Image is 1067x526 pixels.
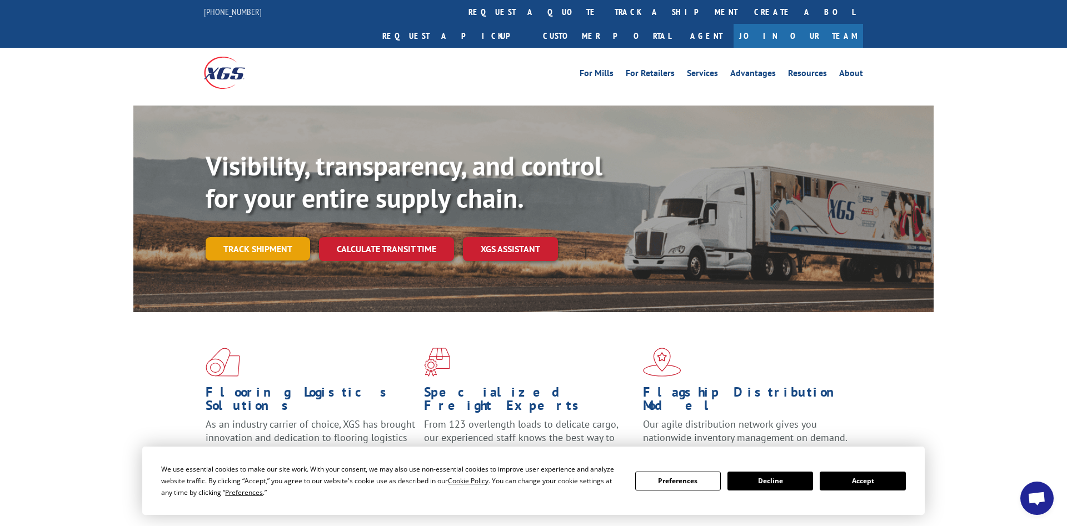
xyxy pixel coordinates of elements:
h1: Flagship Distribution Model [643,385,853,418]
h1: Flooring Logistics Solutions [206,385,416,418]
a: Request a pickup [374,24,535,48]
a: Advantages [730,69,776,81]
img: xgs-icon-focused-on-flooring-red [424,348,450,377]
a: For Mills [580,69,614,81]
div: Open chat [1020,482,1054,515]
a: Track shipment [206,237,310,261]
img: xgs-icon-flagship-distribution-model-red [643,348,681,377]
div: Cookie Consent Prompt [142,447,925,515]
h1: Specialized Freight Experts [424,385,634,418]
span: Our agile distribution network gives you nationwide inventory management on demand. [643,418,847,444]
span: Cookie Policy [448,476,488,485]
p: From 123 overlength loads to delicate cargo, our experienced staff knows the best way to move you... [424,418,634,467]
div: We use essential cookies to make our site work. With your consent, we may also use non-essential ... [161,463,621,498]
a: About [839,69,863,81]
b: Visibility, transparency, and control for your entire supply chain. [206,148,602,215]
button: Decline [727,472,813,490]
button: Accept [820,472,905,490]
a: Resources [788,69,827,81]
a: Agent [679,24,734,48]
a: Services [687,69,718,81]
a: Calculate transit time [319,237,454,261]
a: Customer Portal [535,24,679,48]
a: [PHONE_NUMBER] [204,6,262,17]
img: xgs-icon-total-supply-chain-intelligence-red [206,348,240,377]
span: As an industry carrier of choice, XGS has brought innovation and dedication to flooring logistics... [206,418,415,457]
a: Join Our Team [734,24,863,48]
button: Preferences [635,472,721,490]
span: Preferences [225,488,263,497]
a: XGS ASSISTANT [463,237,558,261]
a: For Retailers [626,69,675,81]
